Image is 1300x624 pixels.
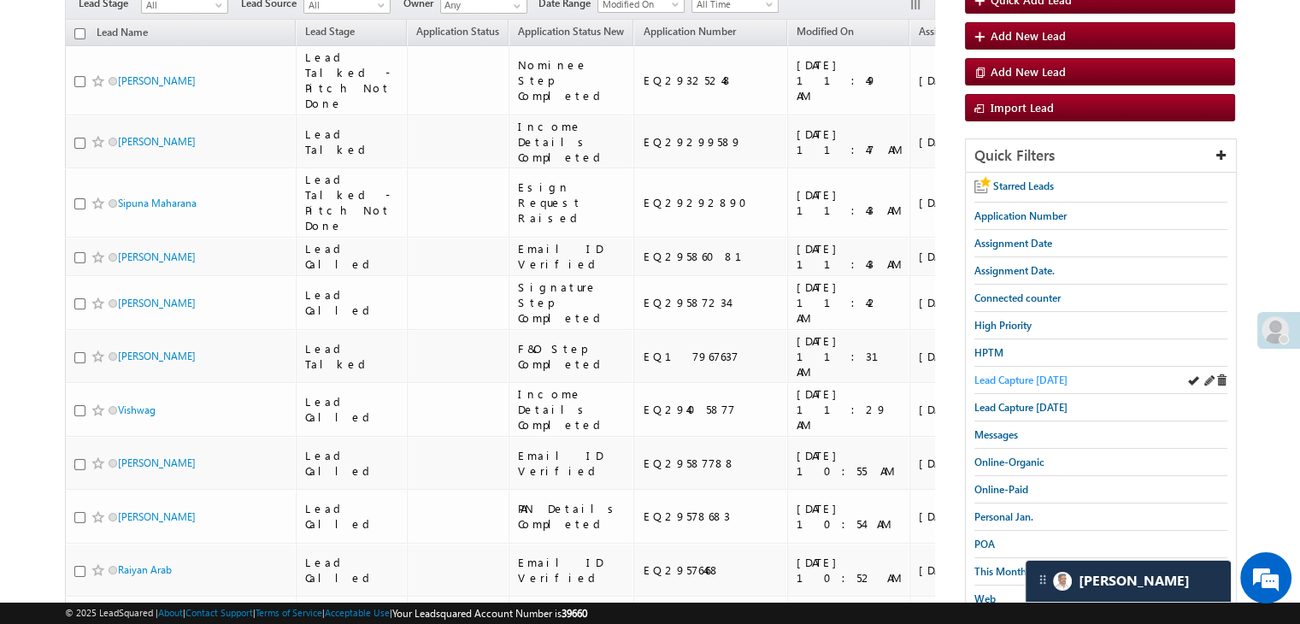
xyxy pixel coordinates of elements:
[919,249,998,264] div: [DATE]
[518,119,626,165] div: Income Details Completed
[919,195,998,210] div: [DATE]
[305,341,399,372] div: Lead Talked
[919,295,998,310] div: [DATE]
[974,428,1018,441] span: Messages
[280,9,321,50] div: Minimize live chat window
[919,73,998,88] div: [DATE]
[22,158,312,475] textarea: Type your message and click 'Submit'
[518,386,626,433] div: Income Details Completed
[991,64,1066,79] span: Add New Lead
[966,139,1236,173] div: Quick Filters
[797,241,902,272] div: [DATE] 11:43 AM
[305,25,355,38] span: Lead Stage
[788,22,862,44] a: Modified On
[509,22,632,44] a: Application Status New
[643,349,779,364] div: EQ17967637
[305,50,399,111] div: Lead Talked - Pitch Not Done
[634,22,744,44] a: Application Number
[562,607,587,620] span: 39660
[974,374,1068,386] span: Lead Capture [DATE]
[797,187,902,218] div: [DATE] 11:43 AM
[919,25,997,38] span: Assignment Date
[118,403,156,416] a: Vishwag
[991,100,1054,115] span: Import Lead
[643,295,779,310] div: EQ29587234
[974,592,996,605] span: Web
[250,491,310,514] em: Submit
[325,607,390,618] a: Acceptable Use
[797,555,902,586] div: [DATE] 10:52 AM
[974,209,1067,222] span: Application Number
[74,28,85,39] input: Check all records
[518,555,626,586] div: Email ID Verified
[991,28,1066,43] span: Add New Lead
[1025,560,1232,603] div: carter-dragCarter[PERSON_NAME]
[974,346,1003,359] span: HPTM
[305,241,399,272] div: Lead Called
[910,22,1005,44] a: Assignment Date
[919,562,998,578] div: [DATE]
[305,394,399,425] div: Lead Called
[974,401,1068,414] span: Lead Capture [DATE]
[974,291,1061,304] span: Connected counter
[305,501,399,532] div: Lead Called
[974,237,1052,250] span: Assignment Date
[185,607,253,618] a: Contact Support
[518,501,626,532] div: PAN Details Completed
[974,483,1028,496] span: Online-Paid
[408,22,508,44] a: Application Status
[118,456,196,469] a: [PERSON_NAME]
[416,25,499,38] span: Application Status
[974,264,1055,277] span: Assignment Date.
[89,90,287,112] div: Leave a message
[118,563,172,576] a: Raiyan Arab
[974,319,1032,332] span: High Priority
[797,25,854,38] span: Modified On
[305,287,399,318] div: Lead Called
[643,25,735,38] span: Application Number
[919,509,998,524] div: [DATE]
[643,134,779,150] div: EQ29299589
[919,402,998,417] div: [DATE]
[118,350,196,362] a: [PERSON_NAME]
[118,510,196,523] a: [PERSON_NAME]
[1036,573,1050,586] img: carter-drag
[797,501,902,532] div: [DATE] 10:54 AM
[797,127,902,157] div: [DATE] 11:47 AM
[1079,573,1190,589] span: Carter
[158,607,183,618] a: About
[297,22,363,44] a: Lead Stage
[643,509,779,524] div: EQ29578683
[974,565,1026,578] span: This Month
[65,605,587,621] span: © 2025 LeadSquared | | | | |
[797,333,902,380] div: [DATE] 11:31 AM
[518,180,626,226] div: Esign Request Raised
[118,74,196,87] a: [PERSON_NAME]
[797,280,902,326] div: [DATE] 11:42 AM
[797,386,902,433] div: [DATE] 11:29 AM
[643,456,779,471] div: EQ29587788
[518,57,626,103] div: Nominee Step Completed
[518,25,624,38] span: Application Status New
[1053,572,1072,591] img: Carter
[392,607,587,620] span: Your Leadsquared Account Number is
[118,135,196,148] a: [PERSON_NAME]
[974,456,1044,468] span: Online-Organic
[919,456,998,471] div: [DATE]
[643,73,779,88] div: EQ29325248
[797,448,902,479] div: [DATE] 10:55 AM
[643,249,779,264] div: EQ29586081
[643,402,779,417] div: EQ29405877
[518,241,626,272] div: Email ID Verified
[518,280,626,326] div: Signature Step Completed
[643,195,779,210] div: EQ29292890
[974,510,1033,523] span: Personal Jan.
[518,341,626,372] div: F&O Step Completed
[919,349,998,364] div: [DATE]
[919,134,998,150] div: [DATE]
[88,23,156,45] a: Lead Name
[974,538,995,550] span: POA
[305,555,399,586] div: Lead Called
[118,297,196,309] a: [PERSON_NAME]
[993,180,1054,192] span: Starred Leads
